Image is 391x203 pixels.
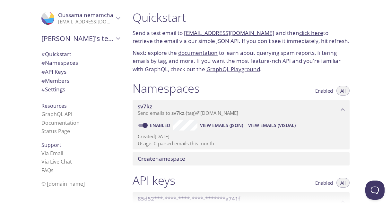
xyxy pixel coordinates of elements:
[138,155,185,162] span: namespace
[41,158,72,165] a: Via Live Chat
[133,81,200,96] h1: Namespaces
[36,8,125,29] div: Oussama nemamcha
[41,34,114,43] span: [PERSON_NAME]'s team
[336,86,350,96] button: All
[133,152,350,165] div: Create namespace
[133,29,350,45] p: Send a test email to and then to retrieve the email via our simple JSON API. If you don't see it ...
[41,50,71,58] span: Quickstart
[36,85,125,94] div: Team Settings
[41,180,85,187] span: © [DOMAIN_NAME]
[36,50,125,59] div: Quickstart
[36,30,125,47] div: Oussama's team
[41,167,54,174] a: FAQ
[206,65,260,73] a: GraphQL Playground
[41,68,66,75] span: API Keys
[36,67,125,76] div: API Keys
[41,111,72,118] a: GraphQL API
[133,100,350,120] div: sv7kz namespace
[51,167,54,174] span: s
[41,86,45,93] span: #
[41,59,78,66] span: Namespaces
[138,103,152,110] span: sv7kz
[299,29,323,37] a: click here
[133,10,350,25] h1: Quickstart
[36,76,125,85] div: Members
[41,77,69,84] span: Members
[133,49,350,73] p: Next: explore the to learn about querying spam reports, filtering emails by tag, and more. If you...
[149,122,173,128] a: Enabled
[138,110,238,116] span: Send emails to . {tag} @[DOMAIN_NAME]
[41,86,65,93] span: Settings
[200,122,243,129] span: View Emails (JSON)
[138,140,344,147] p: Usage: 0 parsed emails this month
[41,68,45,75] span: #
[138,133,344,140] p: Created [DATE]
[178,49,218,56] a: documentation
[248,122,296,129] span: View Emails (Visual)
[58,19,114,25] p: [EMAIL_ADDRESS][DOMAIN_NAME]
[41,102,67,109] span: Resources
[133,173,175,188] h1: API keys
[41,50,45,58] span: #
[246,120,298,131] button: View Emails (Visual)
[58,11,113,19] span: Oussama nemamcha
[171,110,184,116] span: sv7kz
[41,59,45,66] span: #
[41,119,80,126] a: Documentation
[365,181,385,200] iframe: Help Scout Beacon - Open
[138,155,155,162] span: Create
[311,178,337,188] button: Enabled
[41,150,63,157] a: Via Email
[36,58,125,67] div: Namespaces
[184,29,274,37] a: [EMAIL_ADDRESS][DOMAIN_NAME]
[41,141,61,148] span: Support
[311,86,337,96] button: Enabled
[197,120,246,131] button: View Emails (JSON)
[41,128,70,135] a: Status Page
[41,77,45,84] span: #
[336,178,350,188] button: All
